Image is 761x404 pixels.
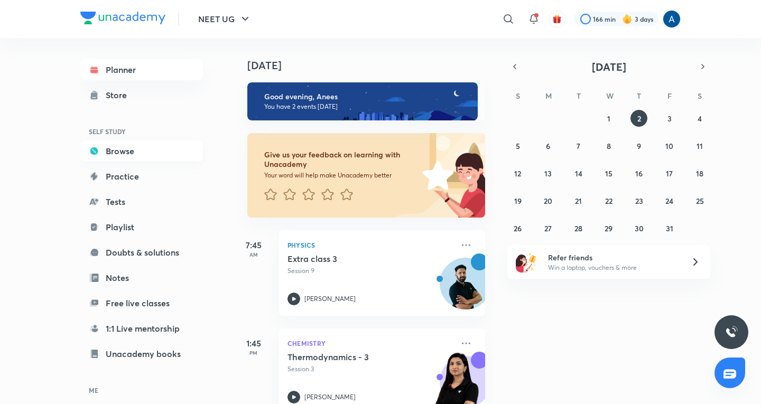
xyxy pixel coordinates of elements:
span: [DATE] [592,60,626,74]
button: October 6, 2025 [540,137,556,154]
button: October 29, 2025 [600,220,617,237]
button: October 17, 2025 [661,165,678,182]
a: Notes [80,267,203,288]
button: October 13, 2025 [540,165,556,182]
button: October 9, 2025 [630,137,647,154]
button: October 5, 2025 [509,137,526,154]
abbr: October 6, 2025 [546,141,550,151]
abbr: Thursday [637,91,641,101]
button: October 22, 2025 [600,192,617,209]
button: avatar [549,11,565,27]
abbr: October 22, 2025 [605,196,612,206]
abbr: October 24, 2025 [665,196,673,206]
abbr: October 19, 2025 [514,196,522,206]
a: Tests [80,191,203,212]
abbr: October 29, 2025 [605,223,612,233]
button: October 15, 2025 [600,165,617,182]
p: Session 9 [287,266,453,276]
button: October 25, 2025 [691,192,708,209]
abbr: October 26, 2025 [514,223,522,233]
abbr: October 18, 2025 [696,168,703,178]
button: October 24, 2025 [661,192,678,209]
button: October 7, 2025 [570,137,587,154]
button: October 21, 2025 [570,192,587,209]
img: streak [622,14,633,24]
abbr: October 1, 2025 [607,114,610,124]
abbr: October 9, 2025 [637,141,641,151]
abbr: October 15, 2025 [605,168,612,178]
abbr: October 30, 2025 [635,223,644,233]
abbr: Saturday [698,91,702,101]
a: Practice [80,166,203,187]
p: You have 2 events [DATE] [264,102,468,111]
abbr: October 3, 2025 [667,114,672,124]
button: October 23, 2025 [630,192,647,209]
h6: ME [80,381,203,399]
h5: Thermodynamics - 3 [287,352,419,362]
h5: 1:45 [233,337,275,350]
abbr: October 27, 2025 [544,223,552,233]
button: October 18, 2025 [691,165,708,182]
abbr: October 20, 2025 [544,196,552,206]
abbr: October 8, 2025 [607,141,611,151]
a: Store [80,84,203,106]
img: Company Logo [80,12,165,24]
button: October 31, 2025 [661,220,678,237]
a: 1:1 Live mentorship [80,318,203,339]
h5: Extra class 3 [287,253,419,264]
abbr: Wednesday [606,91,614,101]
button: October 16, 2025 [630,165,647,182]
img: referral [516,251,537,273]
p: Win a laptop, vouchers & more [548,263,678,273]
p: [PERSON_NAME] [304,294,356,304]
a: Doubts & solutions [80,242,203,263]
abbr: October 12, 2025 [514,168,521,178]
button: October 1, 2025 [600,110,617,127]
abbr: Friday [667,91,672,101]
h6: Refer friends [548,252,678,263]
div: Store [106,89,133,101]
p: AM [233,251,275,258]
abbr: October 16, 2025 [635,168,643,178]
img: evening [247,82,478,120]
abbr: October 4, 2025 [698,114,702,124]
abbr: October 21, 2025 [575,196,582,206]
button: [DATE] [522,59,695,74]
abbr: October 23, 2025 [635,196,643,206]
a: Browse [80,140,203,162]
p: Session 3 [287,364,453,374]
h6: Good evening, Anees [264,92,468,101]
button: October 26, 2025 [509,220,526,237]
img: Avatar [440,264,491,314]
p: Physics [287,239,453,251]
abbr: October 11, 2025 [697,141,703,151]
h6: SELF STUDY [80,123,203,140]
h4: [DATE] [247,59,496,72]
button: NEET UG [192,8,258,30]
abbr: October 2, 2025 [637,114,641,124]
button: October 3, 2025 [661,110,678,127]
button: October 30, 2025 [630,220,647,237]
p: [PERSON_NAME] [304,392,356,402]
abbr: Monday [545,91,552,101]
button: October 14, 2025 [570,165,587,182]
abbr: October 7, 2025 [577,141,580,151]
abbr: Sunday [516,91,520,101]
abbr: October 17, 2025 [666,168,673,178]
abbr: October 10, 2025 [665,141,673,151]
a: Playlist [80,217,203,238]
abbr: October 28, 2025 [574,223,582,233]
img: Anees Ahmed [663,10,681,28]
button: October 19, 2025 [509,192,526,209]
button: October 2, 2025 [630,110,647,127]
button: October 12, 2025 [509,165,526,182]
a: Company Logo [80,12,165,27]
p: PM [233,350,275,356]
a: Planner [80,59,203,80]
img: feedback_image [386,133,485,218]
button: October 10, 2025 [661,137,678,154]
img: ttu [725,326,738,339]
button: October 11, 2025 [691,137,708,154]
abbr: Tuesday [577,91,581,101]
a: Unacademy books [80,343,203,364]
